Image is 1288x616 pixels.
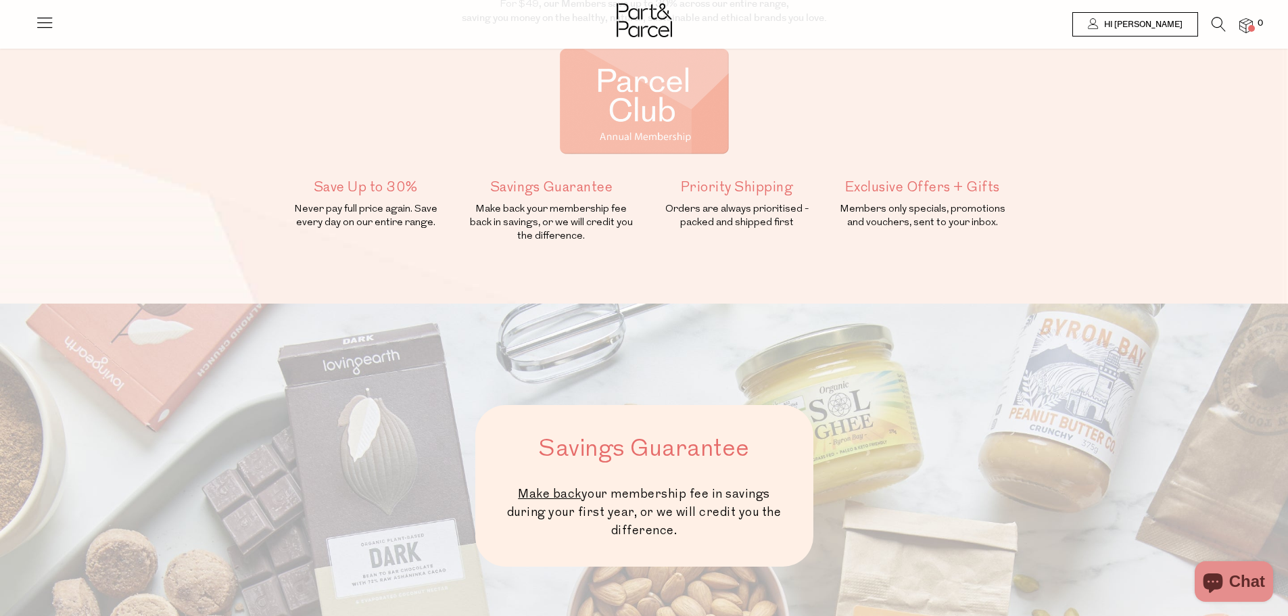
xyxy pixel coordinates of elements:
a: Hi [PERSON_NAME] [1072,12,1198,37]
p: Make back your membership fee back in savings, or we will credit you the difference. [466,203,637,243]
h5: Save Up to 30% [281,177,452,197]
p: Never pay full price again. Save every day on our entire range. [281,203,452,230]
inbox-online-store-chat: Shopify online store chat [1191,561,1277,605]
h5: Savings Guarantee [466,177,637,197]
h2: Savings Guarantee [502,432,786,465]
h5: Priority Shipping [651,177,822,197]
span: Hi [PERSON_NAME] [1101,19,1183,30]
h5: Exclusive Offers + Gifts [837,177,1008,197]
span: 0 [1254,18,1266,30]
p: Orders are always prioritised - packed and shipped first [651,203,822,230]
img: Part&Parcel [617,3,672,37]
a: 0 [1239,18,1253,32]
u: Make back [518,485,581,502]
p: Members only specials, promotions and vouchers, sent to your inbox. [837,203,1008,230]
h5: your membership fee in savings during your first year, or we will credit you the difference. [502,485,786,540]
